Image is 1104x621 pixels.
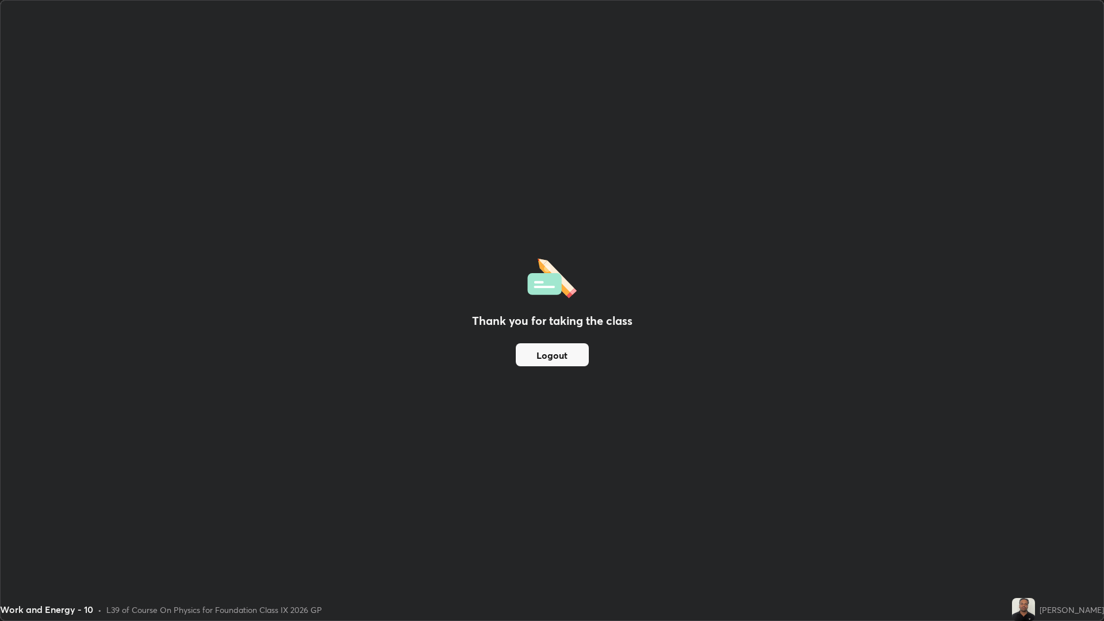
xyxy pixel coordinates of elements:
[472,312,632,329] h2: Thank you for taking the class
[516,343,589,366] button: Logout
[98,604,102,616] div: •
[1040,604,1104,616] div: [PERSON_NAME]
[1012,598,1035,621] img: c449bc7577714875aafd9c306618b106.jpg
[106,604,322,616] div: L39 of Course On Physics for Foundation Class IX 2026 GP
[527,255,577,298] img: offlineFeedback.1438e8b3.svg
